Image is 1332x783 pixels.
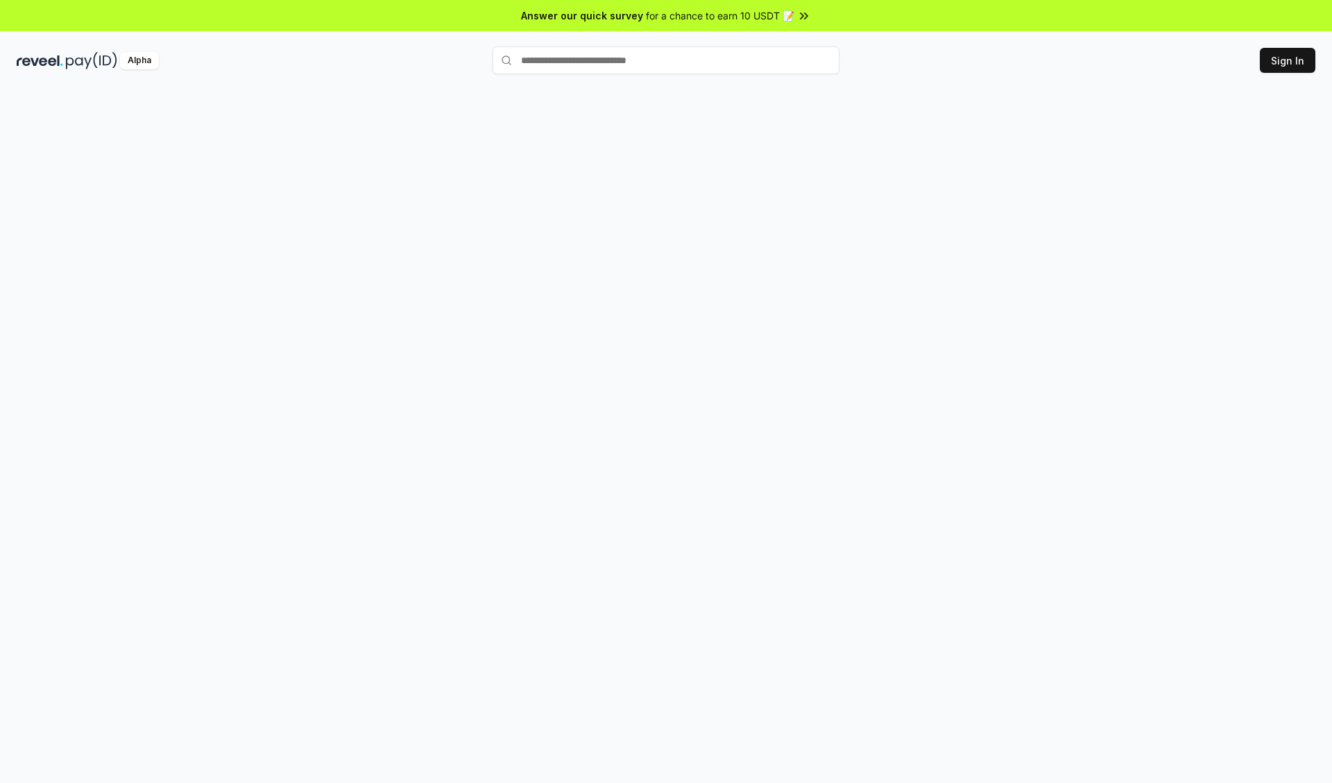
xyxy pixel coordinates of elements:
img: reveel_dark [17,52,63,69]
div: Alpha [120,52,159,69]
span: for a chance to earn 10 USDT 📝 [646,8,794,23]
img: pay_id [66,52,117,69]
span: Answer our quick survey [521,8,643,23]
button: Sign In [1260,48,1315,73]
